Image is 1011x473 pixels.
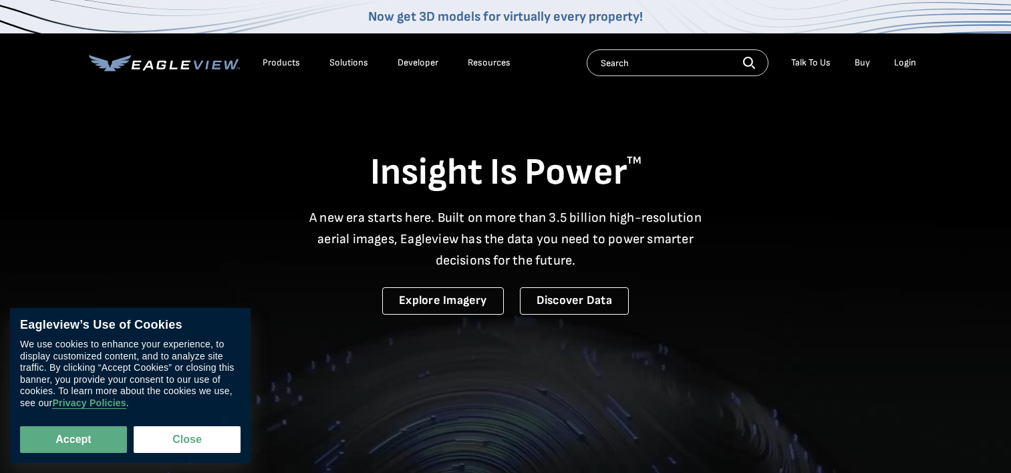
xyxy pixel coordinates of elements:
[398,57,438,69] a: Developer
[627,154,641,167] sup: TM
[52,398,126,410] a: Privacy Policies
[368,9,643,25] a: Now get 3D models for virtually every property!
[20,339,241,410] div: We use cookies to enhance your experience, to display customized content, and to analyze site tra...
[20,426,127,453] button: Accept
[329,57,368,69] div: Solutions
[587,49,768,76] input: Search
[855,57,870,69] a: Buy
[20,318,241,333] div: Eagleview’s Use of Cookies
[263,57,300,69] div: Products
[301,207,710,271] p: A new era starts here. Built on more than 3.5 billion high-resolution aerial images, Eagleview ha...
[134,426,241,453] button: Close
[894,57,916,69] div: Login
[468,57,511,69] div: Resources
[382,287,504,315] a: Explore Imagery
[791,57,831,69] div: Talk To Us
[89,150,923,196] h1: Insight Is Power
[520,287,629,315] a: Discover Data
